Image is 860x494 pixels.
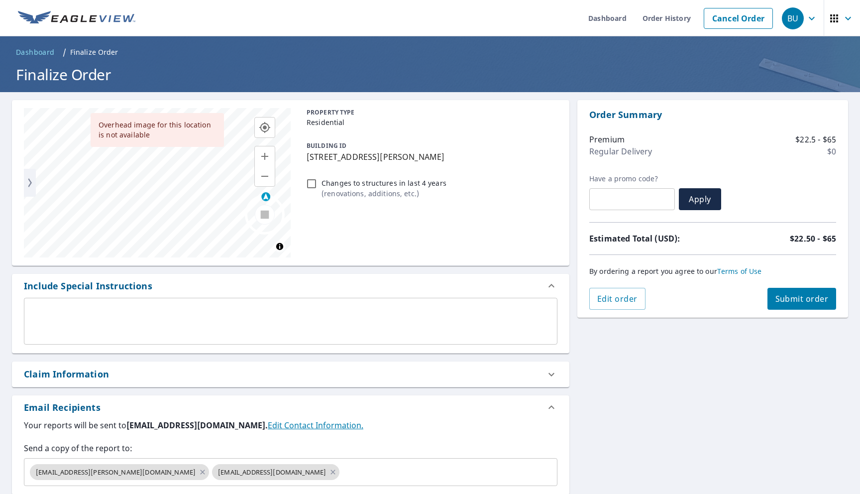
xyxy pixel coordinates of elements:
div: Overhead image for this location is not available [99,116,216,144]
p: PROPERTY TYPE [307,108,553,117]
p: [STREET_ADDRESS][PERSON_NAME] [307,151,553,163]
div: BU [782,7,804,29]
span: Apply [687,194,713,205]
label: Send a copy of the report to: [24,442,557,454]
span: [EMAIL_ADDRESS][PERSON_NAME][DOMAIN_NAME] [30,468,202,477]
div: Drag to rotate, click for north [261,192,271,204]
span: Submit order [775,293,829,304]
div: Claim Information [12,362,569,387]
button: Edit order [589,288,645,310]
p: $0 [827,145,836,157]
a: Terms of Use [717,266,762,276]
button: Zoom in [255,146,275,166]
nav: breadcrumb [12,44,848,60]
div: Claim Information [24,368,109,381]
button: Go to your location [255,118,275,137]
p: Premium [589,133,625,145]
a: Dashboard [12,44,59,60]
div: Include Special Instructions [24,279,152,293]
div: Email Recipients [24,401,101,414]
span: Edit order [597,293,638,304]
p: Regular Delivery [589,145,652,157]
p: BUILDING ID [307,141,346,150]
p: ( renovations, additions, etc. ) [322,188,446,199]
b: [EMAIL_ADDRESS][DOMAIN_NAME]. [126,420,268,431]
p: Changes to structures in last 4 years [322,178,446,188]
li: / [63,46,66,58]
span: Dashboard [16,47,55,57]
button: Open side panel [24,169,36,197]
div: [EMAIL_ADDRESS][PERSON_NAME][DOMAIN_NAME] [30,464,209,480]
img: EV Logo [18,11,135,26]
a: Cancel Order [704,8,773,29]
button: Submit order [767,288,837,310]
p: Estimated Total (USD): [589,233,713,245]
div: Email Recipients [12,395,569,419]
div: Include Special Instructions [12,274,569,298]
button: Apply [679,188,721,210]
div: [EMAIL_ADDRESS][DOMAIN_NAME] [212,464,339,480]
p: $22.50 - $65 [790,233,836,245]
h1: Finalize Order [12,64,848,85]
p: By ordering a report you agree to our [589,267,836,276]
p: Order Summary [589,108,836,122]
button: Zoom out [255,166,275,186]
a: EditContactInfo [268,420,363,431]
canvas: Map [24,108,291,257]
span: [EMAIL_ADDRESS][DOMAIN_NAME] [212,468,332,477]
p: $22.5 - $65 [795,133,836,145]
p: Finalize Order [70,47,118,57]
label: Have a promo code? [589,174,675,183]
label: Your reports will be sent to [24,419,557,431]
p: Residential [307,117,553,127]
